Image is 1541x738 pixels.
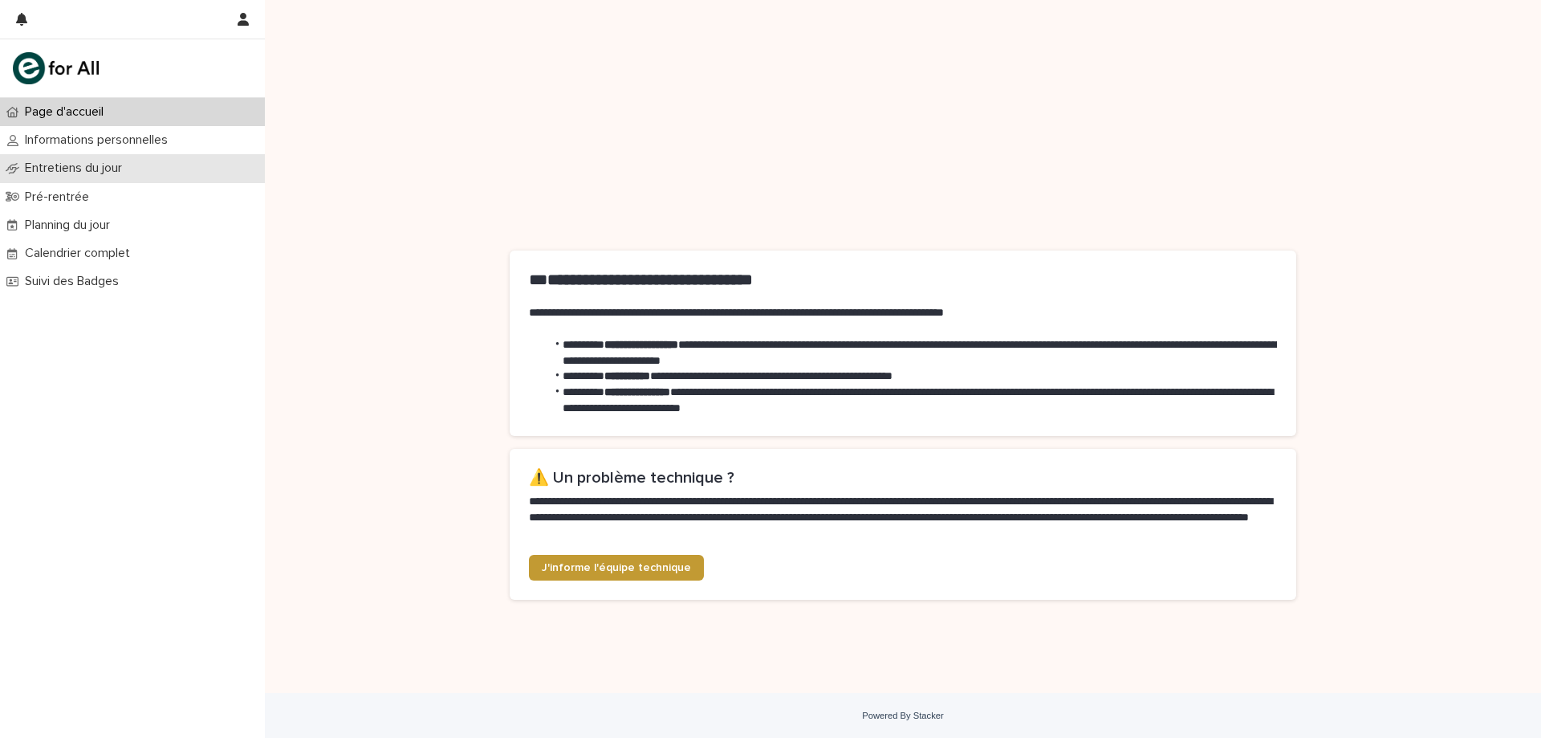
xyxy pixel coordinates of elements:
p: Calendrier complet [18,246,143,261]
p: Pré-rentrée [18,190,102,205]
span: J'informe l'équipe technique [542,562,691,573]
img: mHINNnv7SNCQZijbaqql [13,52,99,84]
h2: ⚠️ Un problème technique ? [529,468,1277,487]
a: Powered By Stacker [862,711,943,720]
a: J'informe l'équipe technique [529,555,704,581]
p: Entretiens du jour [18,161,135,176]
p: Page d'accueil [18,104,116,120]
p: Suivi des Badges [18,274,132,289]
p: Informations personnelles [18,133,181,148]
p: Planning du jour [18,218,123,233]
